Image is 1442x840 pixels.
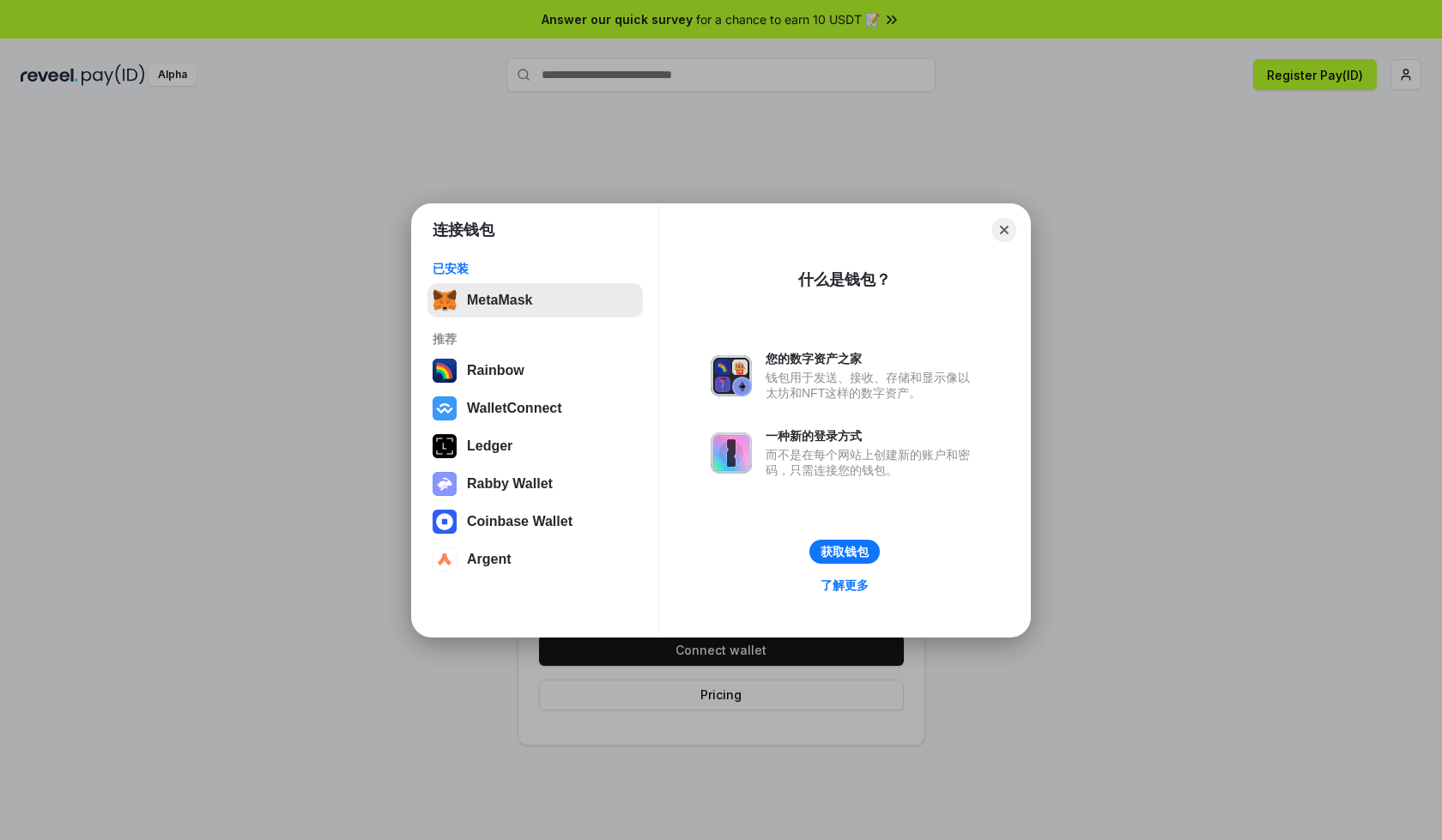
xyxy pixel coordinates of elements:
[467,293,532,308] div: MetaMask
[711,355,752,396] img: svg+xml,%3Csvg%20xmlns%3D%22http%3A%2F%2Fwww.w3.org%2F2000%2Fsvg%22%20fill%3D%22none%22%20viewBox...
[798,269,891,290] div: 什么是钱包？
[809,540,880,564] button: 获取钱包
[821,544,869,559] div: 获取钱包
[467,438,512,454] div: Ledger
[433,220,494,240] h1: 连接钱包
[433,472,457,496] img: svg+xml,%3Csvg%20xmlns%3D%22http%3A%2F%2Fwww.w3.org%2F2000%2Fsvg%22%20fill%3D%22none%22%20viewBox...
[810,574,879,596] a: 了解更多
[427,283,643,317] button: MetaMask
[433,359,457,383] img: svg+xml,%3Csvg%20width%3D%22120%22%20height%3D%22120%22%20viewBox%3D%220%200%20120%20120%22%20fil...
[467,514,573,529] div: Coinbase Wallet
[467,552,512,567] div: Argent
[427,542,643,577] button: Argent
[766,428,978,444] div: 一种新的登录方式
[433,434,457,458] img: svg+xml,%3Csvg%20xmlns%3D%22http%3A%2F%2Fwww.w3.org%2F2000%2Fsvg%22%20width%3D%2228%22%20height%3...
[427,467,643,501] button: Rabby Wallet
[427,505,643,539] button: Coinbase Wallet
[821,577,869,593] div: 了解更多
[427,391,643,426] button: WalletConnect
[711,432,752,474] img: svg+xml,%3Csvg%20xmlns%3D%22http%3A%2F%2Fwww.w3.org%2F2000%2Fsvg%22%20fill%3D%22none%22%20viewBox...
[766,370,978,401] div: 钱包用于发送、接收、存储和显示像以太坊和NFT这样的数字资产。
[467,401,562,416] div: WalletConnect
[427,429,643,463] button: Ledger
[467,363,524,378] div: Rainbow
[766,447,978,478] div: 而不是在每个网站上创建新的账户和密码，只需连接您的钱包。
[467,476,553,492] div: Rabby Wallet
[433,288,457,312] img: svg+xml,%3Csvg%20fill%3D%22none%22%20height%3D%2233%22%20viewBox%3D%220%200%2035%2033%22%20width%...
[433,331,638,347] div: 推荐
[992,218,1016,242] button: Close
[427,354,643,388] button: Rainbow
[433,261,638,276] div: 已安装
[433,510,457,534] img: svg+xml,%3Csvg%20width%3D%2228%22%20height%3D%2228%22%20viewBox%3D%220%200%2028%2028%22%20fill%3D...
[433,396,457,420] img: svg+xml,%3Csvg%20width%3D%2228%22%20height%3D%2228%22%20viewBox%3D%220%200%2028%2028%22%20fill%3D...
[766,351,978,366] div: 您的数字资产之家
[433,547,457,571] img: svg+xml,%3Csvg%20width%3D%2228%22%20height%3D%2228%22%20viewBox%3D%220%200%2028%2028%22%20fill%3D...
